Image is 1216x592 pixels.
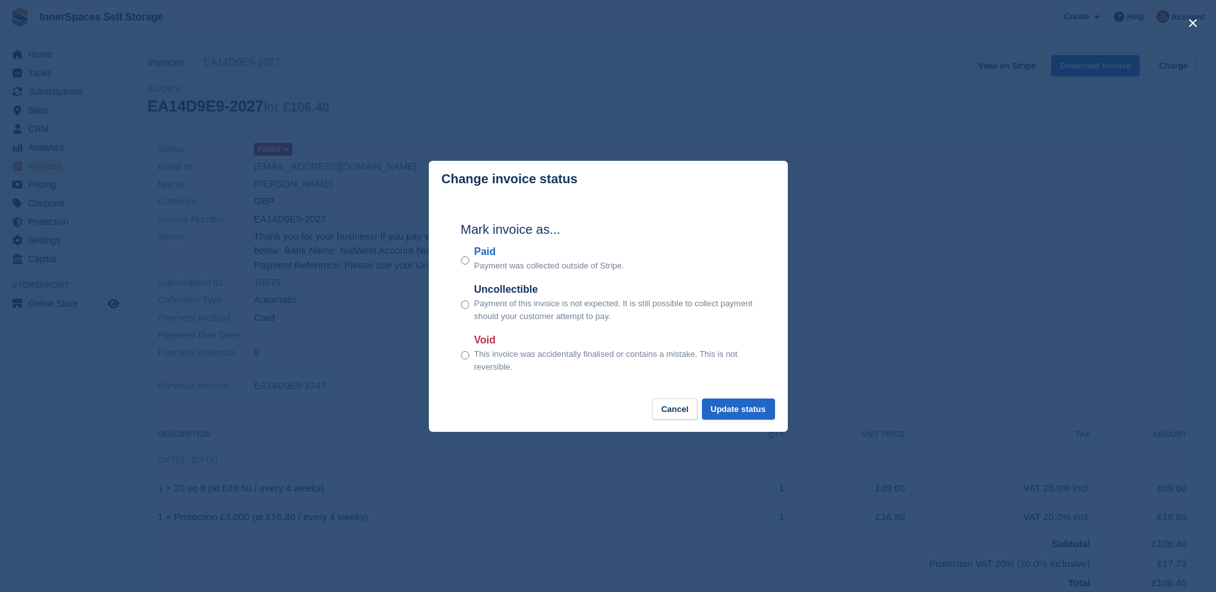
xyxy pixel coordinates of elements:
[461,220,756,239] h2: Mark invoice as...
[474,282,756,297] label: Uncollectible
[442,172,578,186] p: Change invoice status
[652,399,697,420] button: Cancel
[702,399,775,420] button: Update status
[474,333,756,348] label: Void
[474,244,624,259] label: Paid
[1183,13,1203,33] button: close
[474,348,756,373] p: This invoice was accidentally finalised or contains a mistake. This is not reversible.
[474,297,756,322] p: Payment of this invoice is not expected. It is still possible to collect payment should your cust...
[474,259,624,272] p: Payment was collected outside of Stripe.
